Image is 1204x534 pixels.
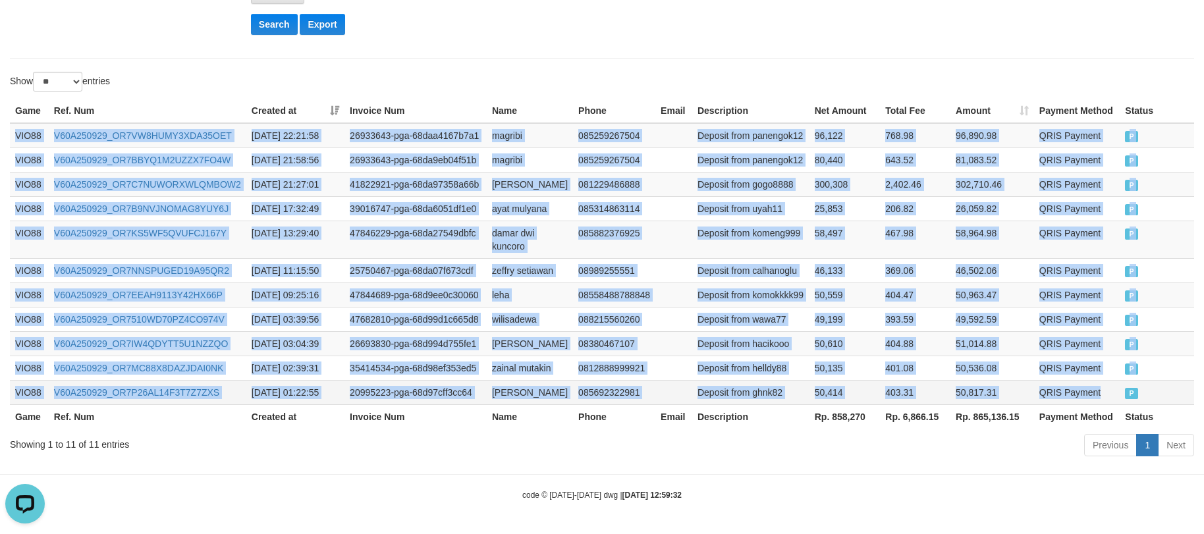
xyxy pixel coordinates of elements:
[692,331,809,356] td: Deposit from hacikooo
[880,99,950,123] th: Total Fee
[10,99,49,123] th: Game
[880,331,950,356] td: 404.88
[692,123,809,148] td: Deposit from panengok12
[344,172,487,196] td: 41822921-pga-68da97358a66b
[54,387,219,398] a: V60A250929_OR7P26AL14F3T7Z7ZXS
[573,147,655,172] td: 085259267504
[1120,404,1194,429] th: Status
[300,14,344,35] button: Export
[344,356,487,380] td: 35414534-pga-68d98ef353ed5
[54,338,229,349] a: V60A250929_OR7IW4QDYTT5U1NZZQO
[809,99,881,123] th: Net Amount
[487,380,573,404] td: [PERSON_NAME]
[1125,155,1138,167] span: PAID
[809,221,881,258] td: 58,497
[692,282,809,307] td: Deposit from komokkkk99
[246,221,344,258] td: [DATE] 13:29:40
[54,265,229,276] a: V60A250929_OR7NNSPUGED19A95QR2
[344,331,487,356] td: 26693830-pga-68d994d755fe1
[1034,196,1120,221] td: QRIS Payment
[54,228,227,238] a: V60A250929_OR7KS5WF5QVUFCJ167Y
[246,331,344,356] td: [DATE] 03:04:39
[573,123,655,148] td: 085259267504
[1158,434,1194,456] a: Next
[1034,99,1120,123] th: Payment Method
[49,99,246,123] th: Ref. Num
[692,404,809,429] th: Description
[950,380,1034,404] td: 50,817.31
[809,331,881,356] td: 50,610
[54,155,231,165] a: V60A250929_OR7BBYQ1M2UZZX7FO4W
[880,380,950,404] td: 403.31
[10,282,49,307] td: VIO88
[573,172,655,196] td: 081229486888
[344,258,487,282] td: 25750467-pga-68da07f673cdf
[692,221,809,258] td: Deposit from komeng999
[809,356,881,380] td: 50,135
[809,282,881,307] td: 50,559
[692,307,809,331] td: Deposit from wawa77
[692,258,809,282] td: Deposit from calhanoglu
[1034,380,1120,404] td: QRIS Payment
[1125,315,1138,326] span: PAID
[10,221,49,258] td: VIO88
[950,123,1034,148] td: 96,890.98
[344,404,487,429] th: Invoice Num
[246,147,344,172] td: [DATE] 21:58:56
[1034,147,1120,172] td: QRIS Payment
[692,380,809,404] td: Deposit from ghnk82
[487,258,573,282] td: zeffry setiawan
[692,172,809,196] td: Deposit from gogo8888
[950,331,1034,356] td: 51,014.88
[1125,180,1138,191] span: PAID
[950,196,1034,221] td: 26,059.82
[344,221,487,258] td: 47846229-pga-68da27549dbfc
[246,380,344,404] td: [DATE] 01:22:55
[487,356,573,380] td: zainal mutakin
[655,99,692,123] th: Email
[1034,221,1120,258] td: QRIS Payment
[950,356,1034,380] td: 50,536.08
[1034,404,1120,429] th: Payment Method
[880,196,950,221] td: 206.82
[344,380,487,404] td: 20995223-pga-68d97cff3cc64
[487,99,573,123] th: Name
[344,282,487,307] td: 47844689-pga-68d9ee0c30060
[246,196,344,221] td: [DATE] 17:32:49
[10,307,49,331] td: VIO88
[54,179,241,190] a: V60A250929_OR7C7NUWORXWLQMBOW2
[880,307,950,331] td: 393.59
[1084,434,1137,456] a: Previous
[1125,204,1138,215] span: PAID
[246,356,344,380] td: [DATE] 02:39:31
[880,172,950,196] td: 2,402.46
[950,99,1034,123] th: Amount: activate to sort column ascending
[880,147,950,172] td: 643.52
[692,99,809,123] th: Description
[344,99,487,123] th: Invoice Num
[10,356,49,380] td: VIO88
[692,196,809,221] td: Deposit from uyah11
[809,172,881,196] td: 300,308
[251,14,298,35] button: Search
[1034,282,1120,307] td: QRIS Payment
[950,282,1034,307] td: 50,963.47
[950,172,1034,196] td: 302,710.46
[573,356,655,380] td: 0812888999921
[573,221,655,258] td: 085882376925
[487,404,573,429] th: Name
[246,99,344,123] th: Created at: activate to sort column ascending
[573,258,655,282] td: 08989255551
[1034,307,1120,331] td: QRIS Payment
[573,404,655,429] th: Phone
[880,123,950,148] td: 768.98
[487,147,573,172] td: magribi
[880,356,950,380] td: 401.08
[344,307,487,331] td: 47682810-pga-68d99d1c665d8
[1034,356,1120,380] td: QRIS Payment
[10,433,492,451] div: Showing 1 to 11 of 11 entries
[487,331,573,356] td: [PERSON_NAME]
[10,258,49,282] td: VIO88
[487,196,573,221] td: ayat mulyana
[246,307,344,331] td: [DATE] 03:39:56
